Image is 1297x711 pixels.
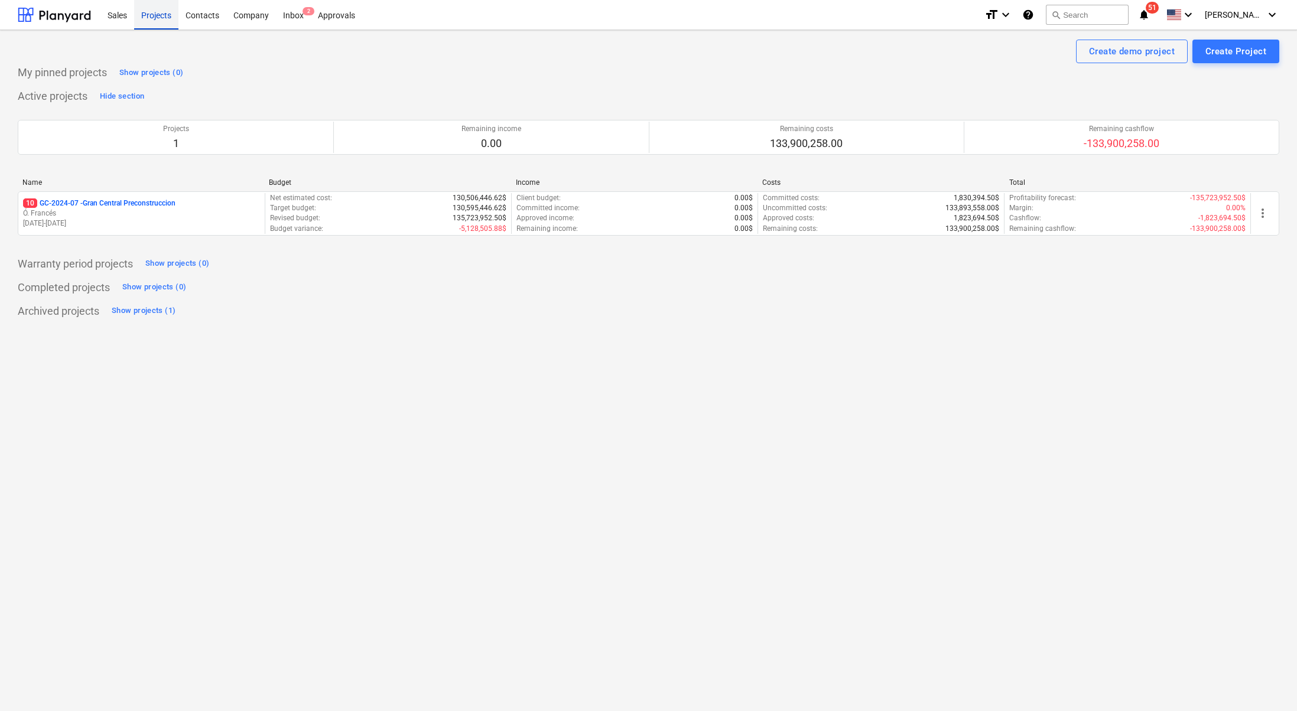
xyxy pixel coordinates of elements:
[1238,654,1297,711] iframe: Chat Widget
[163,136,189,151] p: 1
[461,124,521,134] p: Remaining income
[1226,203,1246,213] p: 0.00%
[954,193,999,203] p: 1,830,394.50$
[762,178,999,187] div: Costs
[1190,224,1246,234] p: -133,900,258.00$
[18,304,99,318] p: Archived projects
[1009,178,1246,187] div: Total
[770,136,843,151] p: 133,900,258.00
[18,281,110,295] p: Completed projects
[1009,213,1041,223] p: Cashflow :
[270,193,332,203] p: Net estimated cost :
[1084,136,1159,151] p: -133,900,258.00
[23,198,175,208] p: GC-2024-07 - Gran Central Preconstruccion
[100,90,144,103] div: Hide section
[18,66,107,80] p: My pinned projects
[516,213,574,223] p: Approved income :
[1205,44,1266,59] div: Create Project
[119,66,183,80] div: Show projects (0)
[1256,206,1270,220] span: more_vert
[516,178,753,187] div: Income
[142,255,212,273] button: Show projects (0)
[461,136,521,151] p: 0.00
[1009,224,1076,234] p: Remaining cashflow :
[1009,203,1033,213] p: Margin :
[734,193,753,203] p: 0.00$
[163,124,189,134] p: Projects
[23,198,37,208] span: 10
[453,203,506,213] p: 130,595,446.62$
[763,224,818,234] p: Remaining costs :
[112,304,175,318] div: Show projects (1)
[1084,124,1159,134] p: Remaining cashflow
[734,213,753,223] p: 0.00$
[453,193,506,203] p: 130,506,446.62$
[516,203,580,213] p: Committed income :
[270,203,316,213] p: Target budget :
[116,63,186,82] button: Show projects (0)
[453,213,506,223] p: 135,723,952.50$
[23,218,260,229] p: [DATE] - [DATE]
[119,278,189,297] button: Show projects (0)
[1089,44,1175,59] div: Create demo project
[763,193,820,203] p: Committed costs :
[763,203,827,213] p: Uncommitted costs :
[145,257,209,270] div: Show projects (0)
[763,213,814,223] p: Approved costs :
[1190,193,1246,203] p: -135,723,952.50$
[459,224,506,234] p: -5,128,505.88$
[1198,213,1246,223] p: -1,823,694.50$
[269,178,506,187] div: Budget
[97,87,147,106] button: Hide section
[1192,40,1279,63] button: Create Project
[1238,654,1297,711] div: Widget de chat
[770,124,843,134] p: Remaining costs
[1009,193,1076,203] p: Profitability forecast :
[516,224,578,234] p: Remaining income :
[1076,40,1188,63] button: Create demo project
[18,257,133,271] p: Warranty period projects
[516,193,561,203] p: Client budget :
[270,224,323,234] p: Budget variance :
[22,178,259,187] div: Name
[122,281,186,294] div: Show projects (0)
[23,208,260,218] p: Ó. Francés
[109,302,178,321] button: Show projects (1)
[954,213,999,223] p: 1,823,694.50$
[18,89,87,103] p: Active projects
[303,7,314,15] span: 2
[945,224,999,234] p: 133,900,258.00$
[945,203,999,213] p: 133,893,558.00$
[270,213,320,223] p: Revised budget :
[23,198,260,229] div: 10GC-2024-07 -Gran Central PreconstruccionÓ. Francés[DATE]-[DATE]
[734,224,753,234] p: 0.00$
[734,203,753,213] p: 0.00$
